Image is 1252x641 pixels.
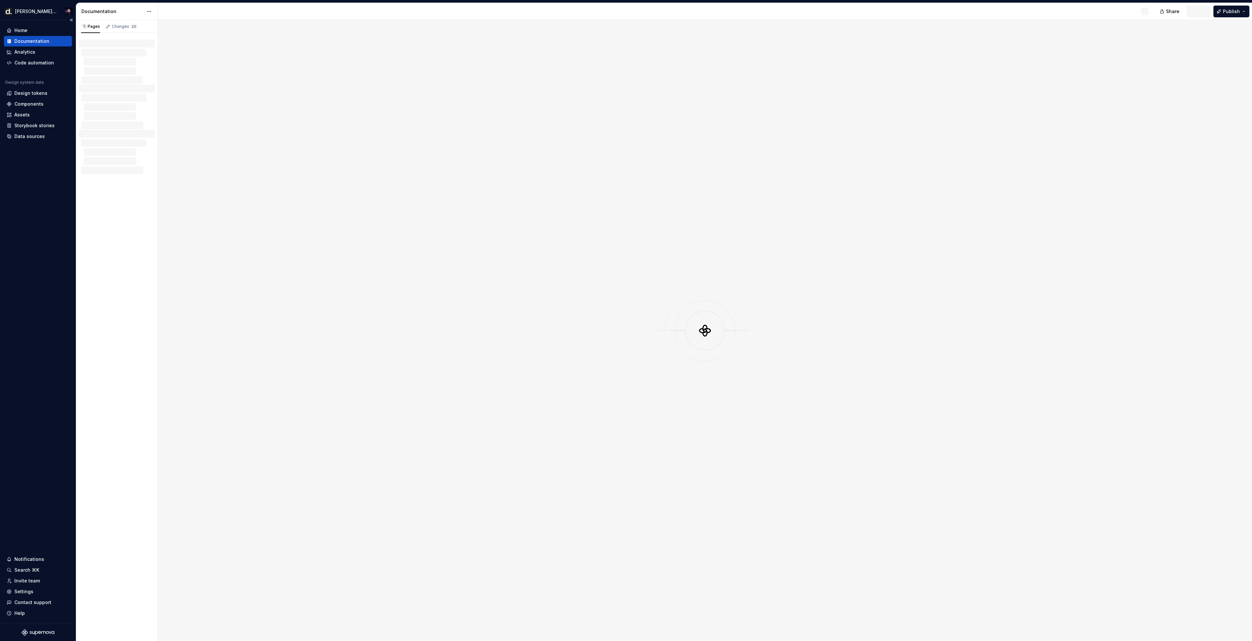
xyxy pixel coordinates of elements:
a: Assets [4,110,72,120]
button: Publish [1213,6,1249,17]
div: Data sources [14,133,45,140]
button: Notifications [4,554,72,564]
div: Search ⌘K [14,567,39,573]
div: Design system data [5,80,44,85]
a: Code automation [4,58,72,68]
a: Documentation [4,36,72,46]
div: Design tokens [14,90,47,96]
a: Settings [4,586,72,597]
a: Data sources [4,131,72,142]
img: Pantelis [65,8,73,15]
div: Help [14,610,25,616]
div: [PERSON_NAME] UI [15,8,57,15]
div: Assets [14,112,30,118]
div: Documentation [14,38,49,44]
div: Changes [112,24,137,29]
div: Invite team [14,578,40,584]
div: Home [14,27,27,34]
div: Settings [14,588,33,595]
a: Components [4,99,72,109]
a: Design tokens [4,88,72,98]
div: Contact support [14,599,51,606]
a: Analytics [4,47,72,57]
a: Home [4,25,72,36]
span: Share [1166,8,1179,15]
div: Notifications [14,556,44,563]
button: Collapse sidebar [67,15,76,25]
div: Code automation [14,60,54,66]
button: [PERSON_NAME] UIPantelis [1,4,75,18]
a: Invite team [4,576,72,586]
button: Share [1157,6,1184,17]
div: Pages [81,24,100,29]
button: Search ⌘K [4,565,72,575]
svg: Supernova Logo [22,629,54,636]
span: Publish [1223,8,1240,15]
div: Analytics [14,49,35,55]
img: b918d911-6884-482e-9304-cbecc30deec6.png [5,8,12,15]
button: Help [4,608,72,618]
a: Storybook stories [4,120,72,131]
span: 20 [130,24,137,29]
div: Storybook stories [14,122,55,129]
div: Components [14,101,43,107]
div: Documentation [81,8,143,15]
button: Contact support [4,597,72,608]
